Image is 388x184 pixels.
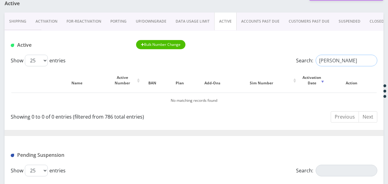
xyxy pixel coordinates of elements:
[171,13,214,30] a: DATA USAGE LIMIT
[228,69,298,92] th: Sim Number: activate to sort column ascending
[11,152,127,158] h1: Pending Suspension
[214,13,237,30] a: ACTIVE
[237,13,284,30] a: ACCOUNTS PAST DUE
[298,69,325,92] th: Activation Date: activate to sort column ascending
[136,40,186,49] button: Bulk Number Change
[48,69,106,92] th: Name
[62,13,106,30] a: FOR-REActivation
[163,69,196,92] th: Plan
[197,69,227,92] th: Add-Ons
[296,55,377,66] label: Search:
[106,69,142,92] th: Active Number: activate to sort column ascending
[331,111,359,123] a: Previous
[11,44,14,47] img: Active
[11,111,189,120] div: Showing 0 to 0 of 0 entries (filtered from 786 total entries)
[296,165,377,176] label: Search:
[326,69,377,92] th: Action
[11,55,66,66] label: Show entries
[142,69,162,92] th: BAN
[316,165,377,176] input: Search:
[359,111,377,123] a: Next
[11,165,66,176] label: Show entries
[25,165,48,176] select: Showentries
[316,55,377,66] input: Search:
[106,13,131,30] a: PORTING
[5,13,31,30] a: Shipping
[25,55,48,66] select: Showentries
[11,154,14,157] img: Pending Suspension
[334,13,365,30] a: SUSPENDED
[284,13,334,30] a: CUSTOMERS PAST DUE
[131,13,171,30] a: UP/DOWNGRADE
[5,1,125,6] h1: Active
[11,42,127,48] h1: Active
[31,13,62,30] a: Activation
[11,93,377,108] td: No matching records found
